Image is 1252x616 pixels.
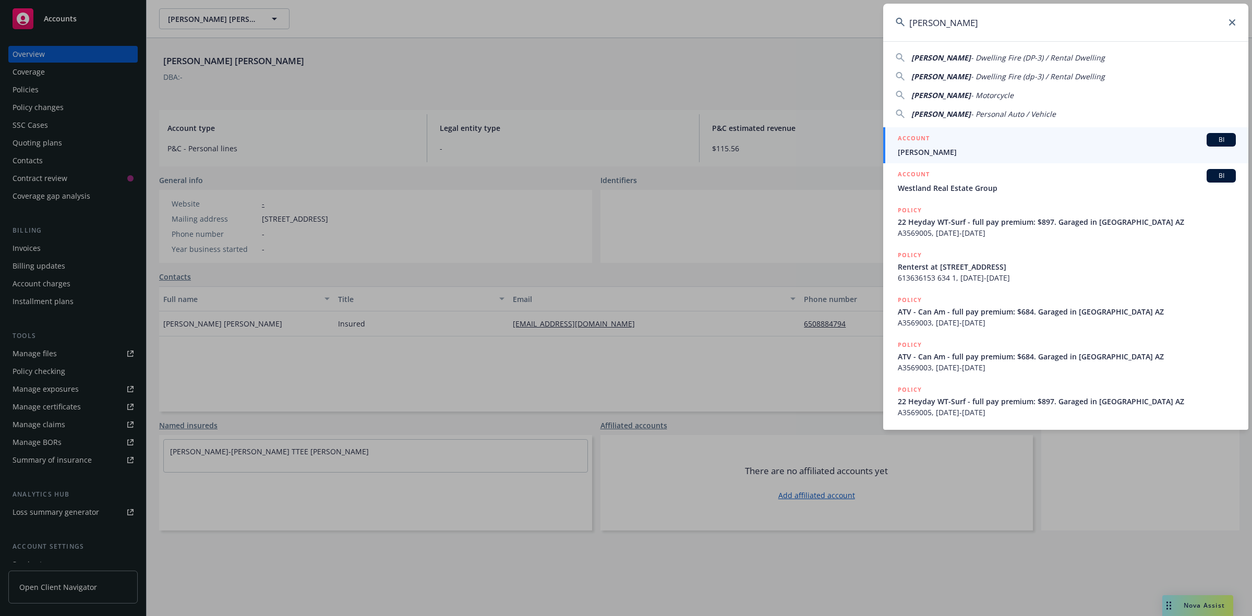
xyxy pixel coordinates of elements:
span: A3569003, [DATE]-[DATE] [898,317,1236,328]
span: - Motorcycle [971,90,1014,100]
span: [PERSON_NAME] [911,109,971,119]
span: BI [1211,135,1232,144]
span: Renterst at [STREET_ADDRESS] [898,261,1236,272]
input: Search... [883,4,1248,41]
a: POLICYATV - Can Am - full pay premium: $684. Garaged in [GEOGRAPHIC_DATA] AZA3569003, [DATE]-[DATE] [883,289,1248,334]
span: 22 Heyday WT-Surf - full pay premium: $897. Garaged in [GEOGRAPHIC_DATA] AZ [898,216,1236,227]
span: [PERSON_NAME] [911,71,971,81]
h5: ACCOUNT [898,169,930,182]
span: A3569003, [DATE]-[DATE] [898,362,1236,373]
h5: POLICY [898,205,922,215]
span: A3569005, [DATE]-[DATE] [898,227,1236,238]
span: BI [1211,171,1232,180]
span: - Dwelling Fire (DP-3) / Rental Dwelling [971,53,1105,63]
span: - Personal Auto / Vehicle [971,109,1056,119]
span: - Dwelling Fire (dp-3) / Rental Dwelling [971,71,1105,81]
span: ATV - Can Am - full pay premium: $684. Garaged in [GEOGRAPHIC_DATA] AZ [898,351,1236,362]
h5: POLICY [898,340,922,350]
h5: POLICY [898,250,922,260]
h5: POLICY [898,384,922,395]
span: Westland Real Estate Group [898,183,1236,194]
span: 22 Heyday WT-Surf - full pay premium: $897. Garaged in [GEOGRAPHIC_DATA] AZ [898,396,1236,407]
a: ACCOUNTBI[PERSON_NAME] [883,127,1248,163]
a: POLICYATV - Can Am - full pay premium: $684. Garaged in [GEOGRAPHIC_DATA] AZA3569003, [DATE]-[DATE] [883,334,1248,379]
a: POLICYRenterst at [STREET_ADDRESS]613636153 634 1, [DATE]-[DATE] [883,244,1248,289]
h5: ACCOUNT [898,133,930,146]
span: 613636153 634 1, [DATE]-[DATE] [898,272,1236,283]
span: [PERSON_NAME] [911,90,971,100]
span: [PERSON_NAME] [911,53,971,63]
a: POLICY22 Heyday WT-Surf - full pay premium: $897. Garaged in [GEOGRAPHIC_DATA] AZA3569005, [DATE]... [883,379,1248,424]
span: A3569005, [DATE]-[DATE] [898,407,1236,418]
span: ATV - Can Am - full pay premium: $684. Garaged in [GEOGRAPHIC_DATA] AZ [898,306,1236,317]
a: POLICY22 Heyday WT-Surf - full pay premium: $897. Garaged in [GEOGRAPHIC_DATA] AZA3569005, [DATE]... [883,199,1248,244]
a: ACCOUNTBIWestland Real Estate Group [883,163,1248,199]
h5: POLICY [898,295,922,305]
span: [PERSON_NAME] [898,147,1236,158]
